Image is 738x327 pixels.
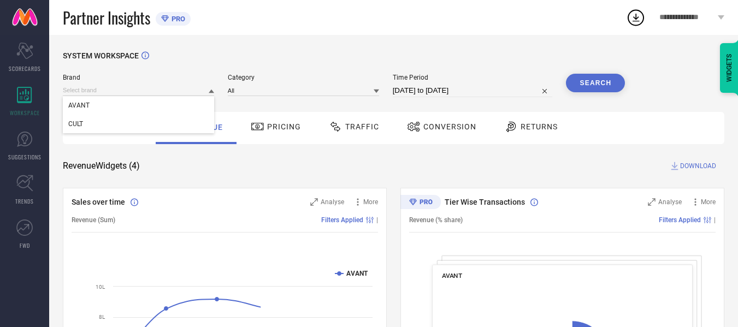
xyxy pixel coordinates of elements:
[400,195,441,211] div: Premium
[648,198,656,206] svg: Zoom
[63,160,140,171] span: Revenue Widgets ( 4 )
[96,284,105,290] text: 10L
[445,198,525,206] span: Tier Wise Transactions
[393,84,553,97] input: Select time period
[63,74,214,81] span: Brand
[345,122,379,131] span: Traffic
[10,109,40,117] span: WORKSPACE
[63,51,139,60] span: SYSTEM WORKSPACE
[63,96,214,115] div: AVANT
[442,272,462,280] span: AVANT
[63,115,214,133] div: CULT
[701,198,716,206] span: More
[659,216,701,224] span: Filters Applied
[346,270,368,277] text: AVANT
[267,122,301,131] span: Pricing
[68,120,83,128] span: CULT
[63,85,214,96] input: Select brand
[15,197,34,205] span: TRENDS
[423,122,476,131] span: Conversion
[63,7,150,29] span: Partner Insights
[680,160,716,171] span: DOWNLOAD
[99,314,105,320] text: 8L
[376,216,378,224] span: |
[393,74,553,81] span: Time Period
[626,8,646,27] div: Open download list
[310,198,318,206] svg: Zoom
[363,198,378,206] span: More
[72,216,115,224] span: Revenue (Sum)
[72,198,125,206] span: Sales over time
[658,198,682,206] span: Analyse
[228,74,379,81] span: Category
[169,15,185,23] span: PRO
[68,102,90,109] span: AVANT
[409,216,463,224] span: Revenue (% share)
[521,122,558,131] span: Returns
[8,153,42,161] span: SUGGESTIONS
[714,216,716,224] span: |
[566,74,625,92] button: Search
[9,64,41,73] span: SCORECARDS
[20,241,30,249] span: FWD
[321,216,363,224] span: Filters Applied
[321,198,344,206] span: Analyse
